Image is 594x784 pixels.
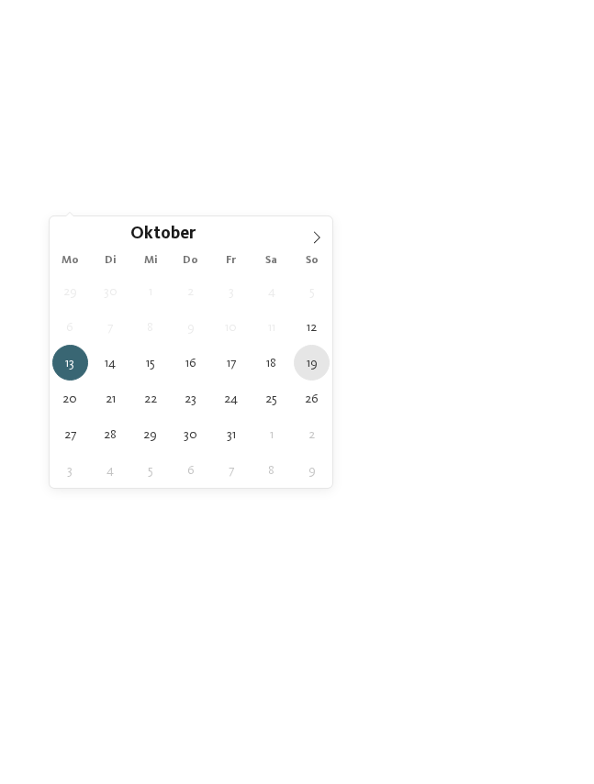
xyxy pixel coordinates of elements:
span: Oktober 6, 2025 [52,309,88,345]
span: Oktober 27, 2025 [52,416,88,452]
span: Oktober 10, 2025 [213,309,249,345]
span: Oktober 31, 2025 [213,416,249,452]
span: Jetzt unverbindlich anfragen! [173,64,421,87]
span: Oktober 18, 2025 [253,345,289,381]
span: Oktober 20, 2025 [52,381,88,416]
span: Fr [211,255,252,267]
span: Do [171,255,211,267]
span: September 30, 2025 [93,273,129,309]
span: Oktober 25, 2025 [253,381,289,416]
span: Oktober 12, 2025 [294,309,330,345]
span: Oktober 29, 2025 [132,416,168,452]
span: Oktober 16, 2025 [173,345,208,381]
span: November 5, 2025 [132,452,168,488]
span: Oktober 9, 2025 [173,309,208,345]
span: Oktober 21, 2025 [93,381,129,416]
span: November 3, 2025 [52,452,88,488]
span: Oktober 23, 2025 [173,381,208,416]
span: 27 [549,437,561,454]
span: [DATE] [79,158,516,174]
span: Oktober 15, 2025 [132,345,168,381]
span: Sa [252,255,292,267]
span: Menü [551,30,578,44]
span: November 4, 2025 [93,452,129,488]
span: November 1, 2025 [253,416,289,452]
span: Oktober 7, 2025 [93,309,129,345]
span: Oktober 28, 2025 [93,416,129,452]
span: November 7, 2025 [213,452,249,488]
span: Oktober 8, 2025 [132,309,168,345]
span: Oktober 2, 2025 [173,273,208,309]
span: Oktober 14, 2025 [93,345,129,381]
span: November 8, 2025 [253,452,289,488]
input: Year [196,224,256,243]
span: Oktober 30, 2025 [173,416,208,452]
span: November 9, 2025 [294,452,330,488]
span: Oktober 13, 2025 [52,345,88,381]
span: [DATE] [79,192,516,208]
span: Oktober 11, 2025 [253,309,289,345]
span: So [292,255,332,267]
span: Oktober 1, 2025 [132,273,168,309]
span: Oktober 5, 2025 [294,273,330,309]
span: Oktober 3, 2025 [213,273,249,309]
img: Familienhotels Südtirol [511,17,594,58]
span: September 29, 2025 [52,273,88,309]
span: Oktober 22, 2025 [132,381,168,416]
span: Oktober 24, 2025 [213,381,249,416]
span: Oktober 4, 2025 [253,273,289,309]
span: Di [90,255,130,267]
span: November 2, 2025 [294,416,330,452]
span: Oktober [130,226,196,244]
span: November 6, 2025 [173,452,208,488]
span: Mi [130,255,171,267]
span: Bei euren Lieblingshotels [216,89,379,104]
span: Mo [50,255,90,267]
span: / [544,437,549,454]
span: Oktober 26, 2025 [294,381,330,416]
span: Oktober 17, 2025 [213,345,249,381]
span: Oktober 19, 2025 [294,345,330,381]
span: 27 [532,437,544,454]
